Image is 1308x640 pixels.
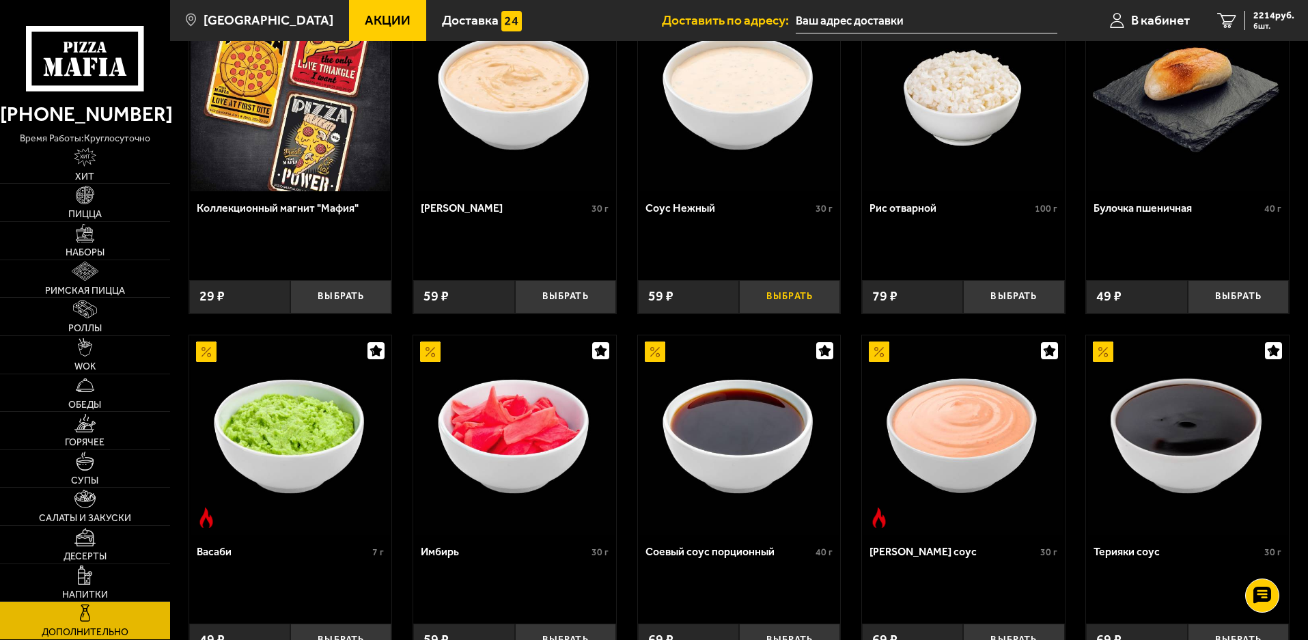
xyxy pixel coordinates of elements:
[421,201,588,214] div: [PERSON_NAME]
[645,342,665,362] img: Акционный
[45,286,125,296] span: Римская пицца
[365,14,411,27] span: Акции
[71,476,98,486] span: Супы
[197,545,370,558] div: Васаби
[415,335,614,535] img: Имбирь
[796,8,1057,33] input: Ваш адрес доставки
[1088,335,1288,535] img: Терияки соус
[189,335,392,535] a: АкционныйОстрое блюдоВасаби
[1094,201,1261,214] div: Булочка пшеничная
[68,210,102,219] span: Пицца
[1253,22,1294,30] span: 6 шт.
[796,8,1057,33] span: Тосина улица, 7
[197,201,381,214] div: Коллекционный магнит "Мафия"
[413,335,616,535] a: АкционныйИмбирь
[816,203,833,214] span: 30 г
[645,201,813,214] div: Соус Нежный
[1253,11,1294,20] span: 2214 руб.
[501,11,522,31] img: 15daf4d41897b9f0e9f617042186c801.svg
[963,280,1064,314] button: Выбрать
[1094,545,1261,558] div: Терияки соус
[863,335,1063,535] img: Спайси соус
[1093,342,1113,362] img: Акционный
[739,280,840,314] button: Выбрать
[62,590,108,600] span: Напитки
[1035,203,1057,214] span: 100 г
[74,362,96,372] span: WOK
[869,201,1031,214] div: Рис отварной
[816,546,833,558] span: 40 г
[191,335,390,535] img: Васаби
[42,628,128,637] span: Дополнительно
[638,335,841,535] a: АкционныйСоевый соус порционный
[645,545,813,558] div: Соевый соус порционный
[39,514,131,523] span: Салаты и закуски
[420,342,441,362] img: Акционный
[1086,335,1289,535] a: АкционныйТерияки соус
[290,280,391,314] button: Выбрать
[423,290,449,303] span: 59 ₽
[65,438,105,447] span: Горячее
[196,342,217,362] img: Акционный
[421,545,588,558] div: Имбирь
[199,290,225,303] span: 29 ₽
[869,545,1037,558] div: [PERSON_NAME] соус
[1264,203,1281,214] span: 40 г
[1096,290,1122,303] span: 49 ₽
[372,546,384,558] span: 7 г
[196,507,217,528] img: Острое блюдо
[1131,14,1190,27] span: В кабинет
[515,280,616,314] button: Выбрать
[592,546,609,558] span: 30 г
[869,342,889,362] img: Акционный
[1188,280,1289,314] button: Выбрать
[68,324,102,333] span: Роллы
[639,335,839,535] img: Соевый соус порционный
[68,400,101,410] span: Обеды
[862,335,1065,535] a: АкционныйОстрое блюдоСпайси соус
[662,14,796,27] span: Доставить по адресу:
[592,203,609,214] span: 30 г
[1264,546,1281,558] span: 30 г
[869,507,889,528] img: Острое блюдо
[64,552,107,561] span: Десерты
[442,14,499,27] span: Доставка
[204,14,333,27] span: [GEOGRAPHIC_DATA]
[75,172,94,182] span: Хит
[1040,546,1057,558] span: 30 г
[648,290,673,303] span: 59 ₽
[872,290,897,303] span: 79 ₽
[66,248,105,258] span: Наборы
